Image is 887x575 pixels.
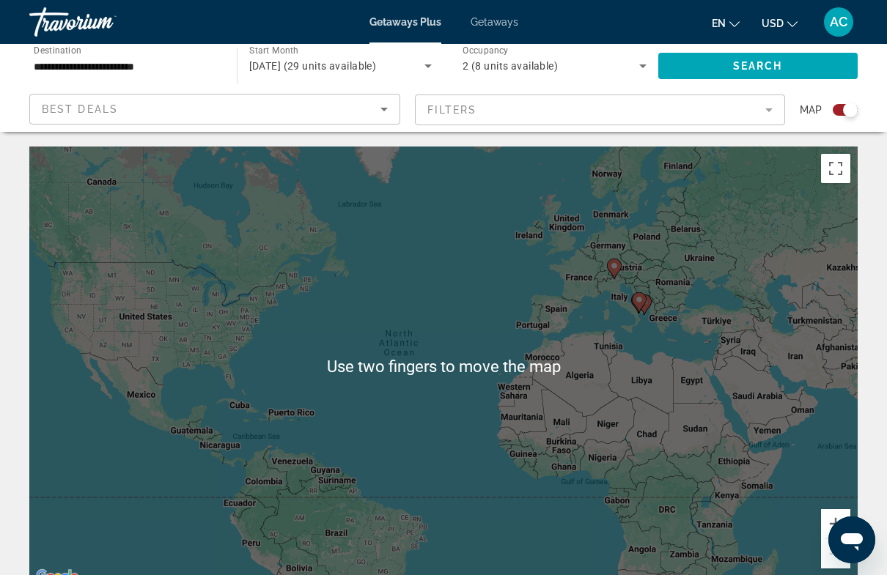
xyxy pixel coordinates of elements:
a: Travorium [29,3,176,41]
span: Start Month [249,45,298,56]
span: [DATE] (29 units available) [249,60,377,72]
span: USD [762,18,784,29]
span: Map [800,100,822,120]
span: Occupancy [463,45,509,56]
button: Filter [415,94,786,126]
span: en [712,18,726,29]
a: Getaways [471,16,518,28]
span: 2 (8 units available) [463,60,558,72]
span: Destination [34,45,81,55]
a: Getaways Plus [369,16,441,28]
button: Zoom out [821,539,850,568]
button: Change language [712,12,740,34]
span: AC [830,15,847,29]
mat-select: Sort by [42,100,388,118]
iframe: Button to launch messaging window [828,516,875,563]
button: Zoom in [821,509,850,538]
button: User Menu [820,7,858,37]
button: Change currency [762,12,798,34]
button: Search [658,53,858,79]
button: Toggle fullscreen view [821,154,850,183]
span: Best Deals [42,103,118,115]
span: Search [733,60,783,72]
